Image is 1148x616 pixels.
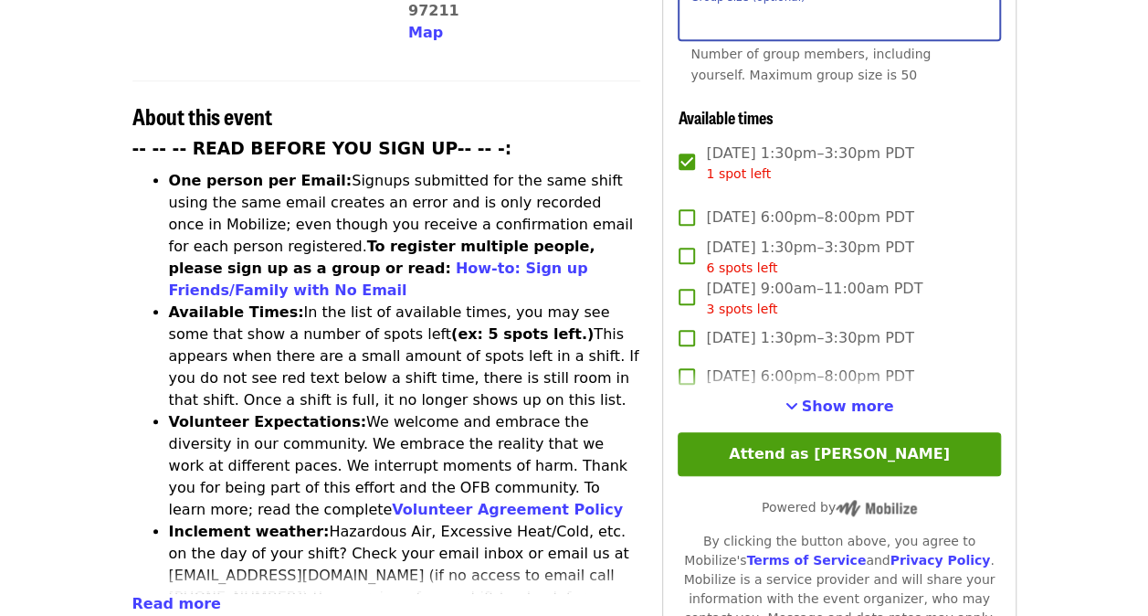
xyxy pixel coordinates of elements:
[706,143,913,184] span: [DATE] 1:30pm–3:30pm PDT
[678,105,773,129] span: Available times
[706,207,913,228] span: [DATE] 6:00pm–8:00pm PDT
[706,166,771,181] span: 1 spot left
[169,413,367,430] strong: Volunteer Expectations:
[706,260,777,275] span: 6 spots left
[890,553,990,568] a: Privacy Policy
[169,260,588,299] a: How-to: Sign up Friends/Family with No Email
[169,172,353,189] strong: One person per Email:
[392,501,623,518] a: Volunteer Agreement Policy
[169,523,330,540] strong: Inclement weather:
[678,432,1000,476] button: Attend as [PERSON_NAME]
[836,500,917,516] img: Powered by Mobilize
[132,595,221,612] span: Read more
[762,500,917,515] span: Powered by
[706,278,922,319] span: [DATE] 9:00am–11:00am PDT
[169,170,641,302] li: Signups submitted for the same shift using the same email creates an error and is only recorded o...
[169,238,595,277] strong: To register multiple people, please sign up as a group or read:
[706,327,913,349] span: [DATE] 1:30pm–3:30pm PDT
[451,325,594,343] strong: (ex: 5 spots left.)
[706,302,777,316] span: 3 spots left
[132,593,221,615] button: Read more
[746,553,866,568] a: Terms of Service
[408,22,443,44] button: Map
[169,411,641,521] li: We welcome and embrace the diversity in our community. We embrace the reality that we work at dif...
[785,396,894,418] button: See more timeslots
[706,366,913,388] span: [DATE] 6:00pm–8:00pm PDT
[408,24,443,41] span: Map
[132,100,272,132] span: About this event
[169,303,304,321] strong: Available Times:
[169,302,641,411] li: In the list of available times, you may see some that show a number of spots left This appears wh...
[132,139,512,158] strong: -- -- -- READ BEFORE YOU SIGN UP-- -- -:
[706,237,913,278] span: [DATE] 1:30pm–3:30pm PDT
[802,398,894,415] span: Show more
[690,47,931,82] span: Number of group members, including yourself. Maximum group size is 50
